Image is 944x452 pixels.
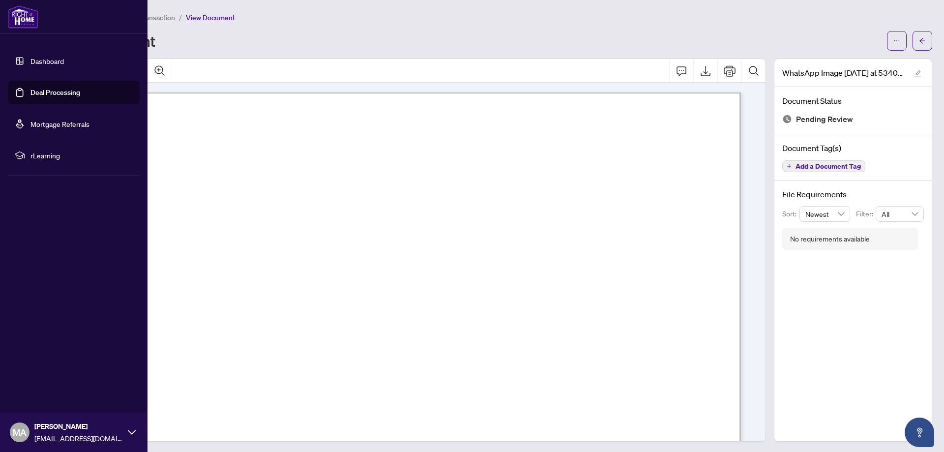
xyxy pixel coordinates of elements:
[805,207,845,221] span: Newest
[34,433,123,444] span: [EMAIL_ADDRESS][DOMAIN_NAME]
[796,113,853,126] span: Pending Review
[179,12,182,23] li: /
[34,421,123,432] span: [PERSON_NAME]
[919,37,926,44] span: arrow-left
[856,209,876,219] p: Filter:
[893,37,900,44] span: ellipsis
[30,88,80,97] a: Deal Processing
[122,13,175,22] span: View Transaction
[8,5,38,29] img: logo
[782,142,924,154] h4: Document Tag(s)
[796,163,861,170] span: Add a Document Tag
[882,207,918,221] span: All
[30,120,89,128] a: Mortgage Referrals
[914,70,921,77] span: edit
[790,234,870,244] div: No requirements available
[186,13,235,22] span: View Document
[782,95,924,107] h4: Document Status
[787,164,792,169] span: plus
[782,67,905,79] span: WhatsApp Image [DATE] at 53404 PM.jpeg
[13,425,27,439] span: MA
[782,209,799,219] p: Sort:
[905,418,934,447] button: Open asap
[30,150,133,161] span: rLearning
[782,160,865,172] button: Add a Document Tag
[782,188,924,200] h4: File Requirements
[30,57,64,65] a: Dashboard
[782,114,792,124] img: Document Status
